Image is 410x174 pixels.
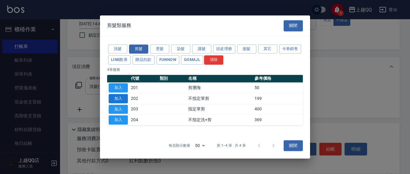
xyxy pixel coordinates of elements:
[129,115,158,125] td: 204
[109,94,128,103] button: 加入
[187,82,253,93] td: 剪瀏海
[217,143,246,148] p: 第 1–4 筆 共 4 筆
[158,75,187,82] th: 類別
[187,75,253,82] th: 名稱
[108,44,127,54] button: 洗髮
[129,44,148,54] button: 剪髮
[129,75,158,82] th: 代號
[253,93,303,104] td: 199
[253,82,303,93] td: 50
[181,55,203,65] button: GOMAJL
[169,143,190,148] p: 每頁顯示數量
[284,140,303,151] button: 關閉
[108,55,131,65] button: LINE酷券
[129,82,158,93] td: 201
[129,93,158,104] td: 202
[107,67,303,72] p: 4 筆服務
[109,83,128,92] button: 加入
[129,104,158,115] td: 203
[258,44,277,54] button: 其它
[150,44,169,54] button: 燙髮
[284,20,303,31] button: 關閉
[171,44,190,54] button: 染髮
[253,104,303,115] td: 400
[109,105,128,114] button: 加入
[213,44,235,54] button: 頭皮理療
[253,115,303,125] td: 369
[192,44,211,54] button: 護髮
[132,55,155,65] button: 贈品扣款
[187,93,253,104] td: 不指定單剪
[204,55,223,65] button: 清除
[109,115,128,125] button: 加入
[237,44,256,54] button: 接髮
[279,44,301,54] button: 卡券銷售
[156,55,179,65] button: FUNNOW
[107,23,131,29] span: 剪髮類服務
[187,115,253,125] td: 不指定洗+剪
[193,137,207,154] div: 50
[187,104,253,115] td: 指定單剪
[253,75,303,82] th: 參考價格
